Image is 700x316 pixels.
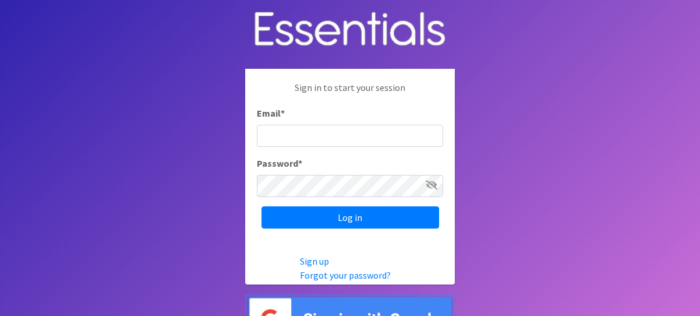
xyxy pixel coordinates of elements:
label: Password [257,156,302,170]
label: Email [257,106,285,120]
input: Log in [261,206,439,229]
a: Sign up [300,255,329,267]
a: Forgot your password? [300,269,391,281]
abbr: required [298,157,302,169]
abbr: required [281,107,285,119]
p: Sign in to start your session [257,80,443,106]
